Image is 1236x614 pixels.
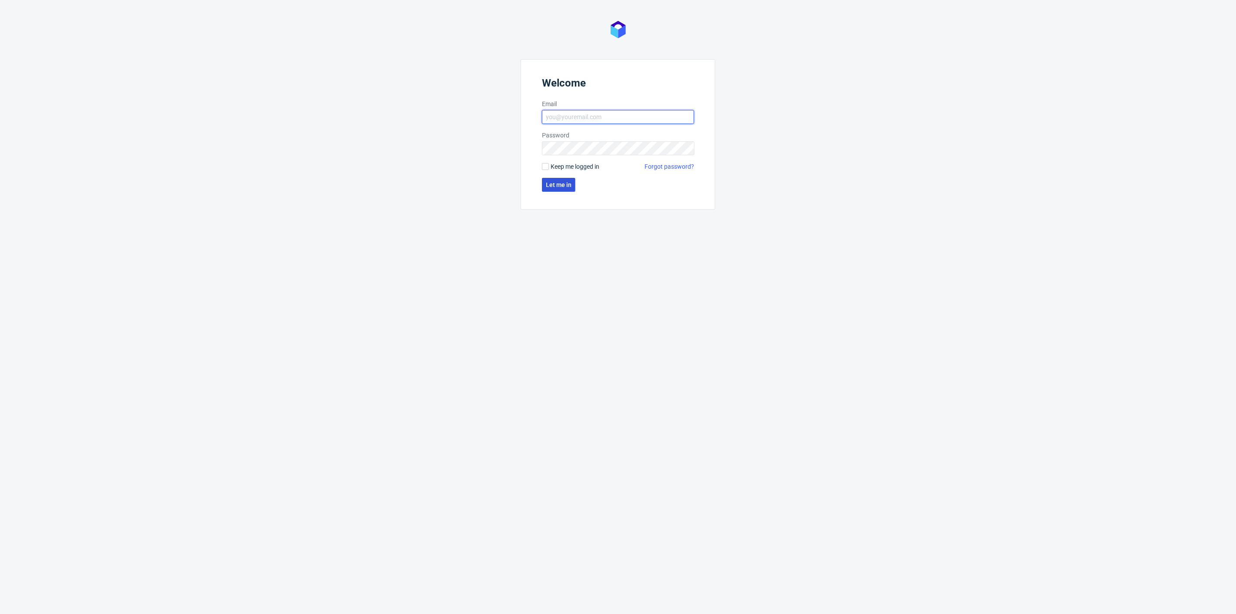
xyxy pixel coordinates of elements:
a: Forgot password? [645,162,694,171]
label: Password [542,131,694,140]
header: Welcome [542,77,694,93]
input: you@youremail.com [542,110,694,124]
span: Keep me logged in [551,162,599,171]
button: Let me in [542,178,575,192]
span: Let me in [546,182,571,188]
label: Email [542,100,694,108]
